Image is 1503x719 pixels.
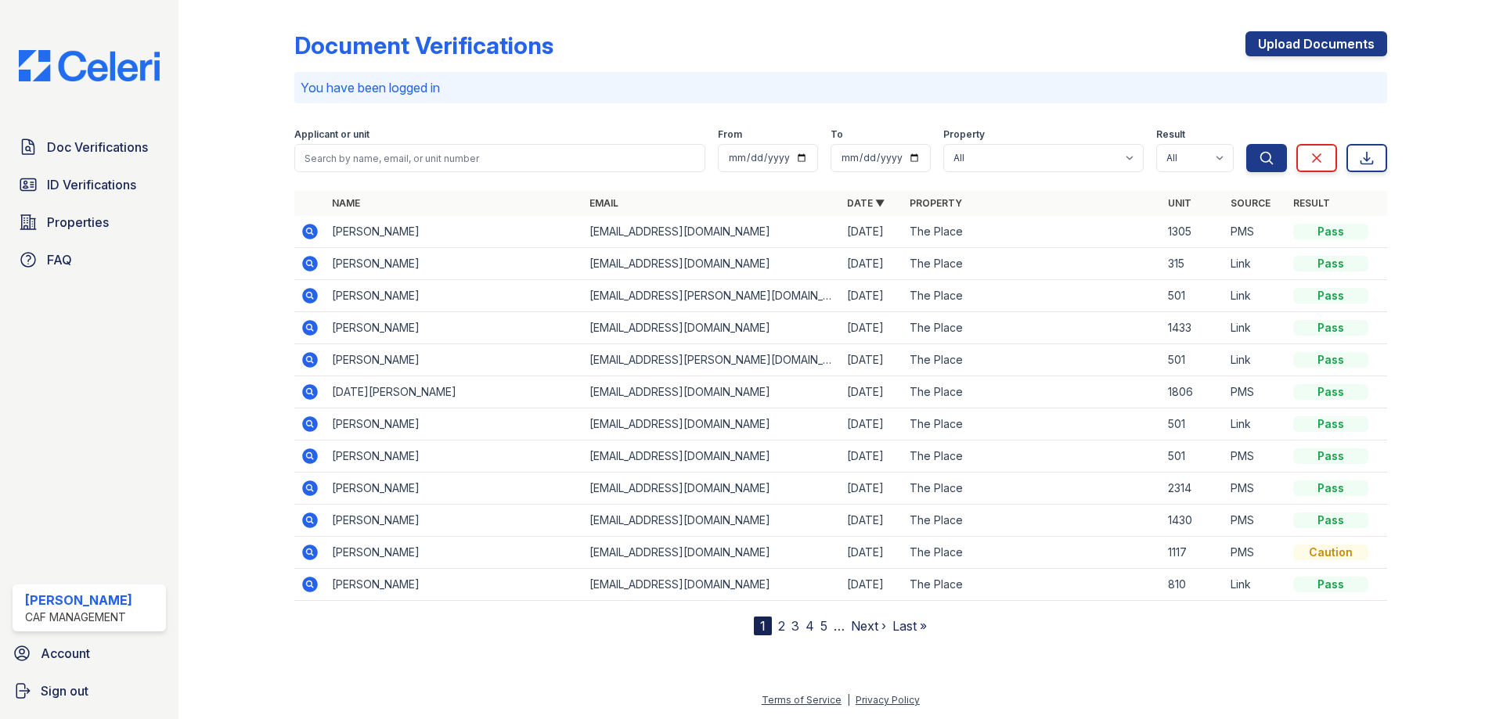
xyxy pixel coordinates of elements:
[41,644,90,663] span: Account
[326,408,583,440] td: [PERSON_NAME]
[326,473,583,505] td: [PERSON_NAME]
[841,280,903,312] td: [DATE]
[791,618,799,634] a: 3
[1224,376,1287,408] td: PMS
[841,569,903,601] td: [DATE]
[903,408,1161,440] td: The Place
[841,537,903,569] td: [DATE]
[903,473,1161,505] td: The Place
[903,312,1161,344] td: The Place
[1162,569,1224,601] td: 810
[583,473,841,505] td: [EMAIL_ADDRESS][DOMAIN_NAME]
[1162,216,1224,248] td: 1305
[1162,376,1224,408] td: 1806
[718,128,742,141] label: From
[13,131,166,163] a: Doc Verifications
[1224,344,1287,376] td: Link
[1293,545,1368,560] div: Caution
[856,694,920,706] a: Privacy Policy
[1224,280,1287,312] td: Link
[326,376,583,408] td: [DATE][PERSON_NAME]
[1162,344,1224,376] td: 501
[1162,440,1224,473] td: 501
[13,244,166,275] a: FAQ
[903,280,1161,312] td: The Place
[294,128,369,141] label: Applicant or unit
[583,248,841,280] td: [EMAIL_ADDRESS][DOMAIN_NAME]
[903,216,1161,248] td: The Place
[820,618,827,634] a: 5
[1293,352,1368,368] div: Pass
[1231,197,1271,209] a: Source
[903,569,1161,601] td: The Place
[1224,312,1287,344] td: Link
[583,537,841,569] td: [EMAIL_ADDRESS][DOMAIN_NAME]
[47,250,72,269] span: FAQ
[841,216,903,248] td: [DATE]
[1224,440,1287,473] td: PMS
[1293,480,1368,496] div: Pass
[1162,408,1224,440] td: 501
[1293,224,1368,239] div: Pass
[326,569,583,601] td: [PERSON_NAME]
[892,618,927,634] a: Last »
[903,376,1161,408] td: The Place
[910,197,962,209] a: Property
[47,175,136,194] span: ID Verifications
[1162,312,1224,344] td: 1433
[332,197,360,209] a: Name
[834,617,845,635] span: …
[1293,384,1368,400] div: Pass
[1293,256,1368,271] div: Pass
[1162,473,1224,505] td: 2314
[326,344,583,376] td: [PERSON_NAME]
[326,280,583,312] td: [PERSON_NAME]
[841,473,903,505] td: [DATE]
[583,344,841,376] td: [EMAIL_ADDRESS][PERSON_NAME][DOMAIN_NAME]
[583,440,841,473] td: [EMAIL_ADDRESS][DOMAIN_NAME]
[831,128,843,141] label: To
[47,213,109,232] span: Properties
[847,694,850,706] div: |
[326,216,583,248] td: [PERSON_NAME]
[1162,248,1224,280] td: 315
[903,505,1161,537] td: The Place
[1224,216,1287,248] td: PMS
[1293,197,1330,209] a: Result
[6,675,172,706] a: Sign out
[841,312,903,344] td: [DATE]
[754,617,772,635] div: 1
[47,138,148,156] span: Doc Verifications
[1245,31,1387,56] a: Upload Documents
[903,248,1161,280] td: The Place
[1162,280,1224,312] td: 501
[294,144,705,172] input: Search by name, email, or unit number
[301,78,1381,97] p: You have been logged in
[1224,537,1287,569] td: PMS
[1224,569,1287,601] td: Link
[1224,248,1287,280] td: Link
[851,618,886,634] a: Next ›
[326,248,583,280] td: [PERSON_NAME]
[1168,197,1191,209] a: Unit
[1156,128,1185,141] label: Result
[1224,473,1287,505] td: PMS
[326,537,583,569] td: [PERSON_NAME]
[6,638,172,669] a: Account
[943,128,985,141] label: Property
[589,197,618,209] a: Email
[841,248,903,280] td: [DATE]
[841,440,903,473] td: [DATE]
[294,31,553,59] div: Document Verifications
[903,344,1161,376] td: The Place
[778,618,785,634] a: 2
[583,216,841,248] td: [EMAIL_ADDRESS][DOMAIN_NAME]
[841,376,903,408] td: [DATE]
[1293,512,1368,528] div: Pass
[903,440,1161,473] td: The Place
[1293,448,1368,464] div: Pass
[25,609,132,625] div: CAF Management
[326,312,583,344] td: [PERSON_NAME]
[841,505,903,537] td: [DATE]
[583,569,841,601] td: [EMAIL_ADDRESS][DOMAIN_NAME]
